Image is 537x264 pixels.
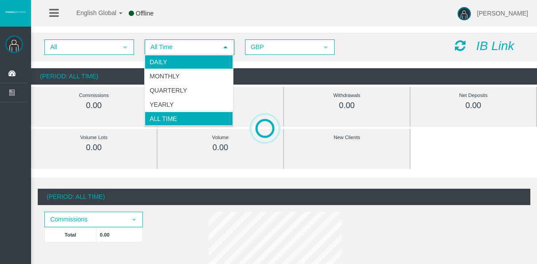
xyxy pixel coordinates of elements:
span: select [130,216,138,223]
span: GBP [246,40,318,54]
span: Commissions [45,213,126,226]
div: 0.00 [430,101,516,111]
div: 0.00 [304,101,390,111]
span: All Time [146,40,217,54]
li: All Time [145,112,233,126]
div: (Period: All Time) [38,189,530,205]
div: 0.00 [51,143,137,153]
span: select [222,44,229,51]
div: 0.00 [178,143,263,153]
li: Daily [145,55,233,69]
td: Total [45,227,96,242]
img: logo.svg [4,10,27,14]
span: All [45,40,117,54]
i: Reload Dashboard [455,39,466,52]
div: Net Deposits [430,90,516,101]
div: 0.00 [51,101,137,111]
span: Offline [136,10,154,17]
span: select [122,44,129,51]
span: select [322,44,329,51]
div: Commissions [51,90,137,101]
span: English Global [65,9,116,16]
div: (Period: All Time) [31,68,537,85]
li: Monthly [145,69,233,83]
div: Volume [178,132,263,143]
span: [PERSON_NAME] [477,10,528,17]
td: 0.00 [96,227,142,242]
div: Withdrawals [304,90,390,101]
img: user-image [458,7,471,20]
li: Quarterly [145,83,233,97]
div: Volume Lots [51,132,137,143]
li: Yearly [145,97,233,112]
i: IB Link [476,39,514,53]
